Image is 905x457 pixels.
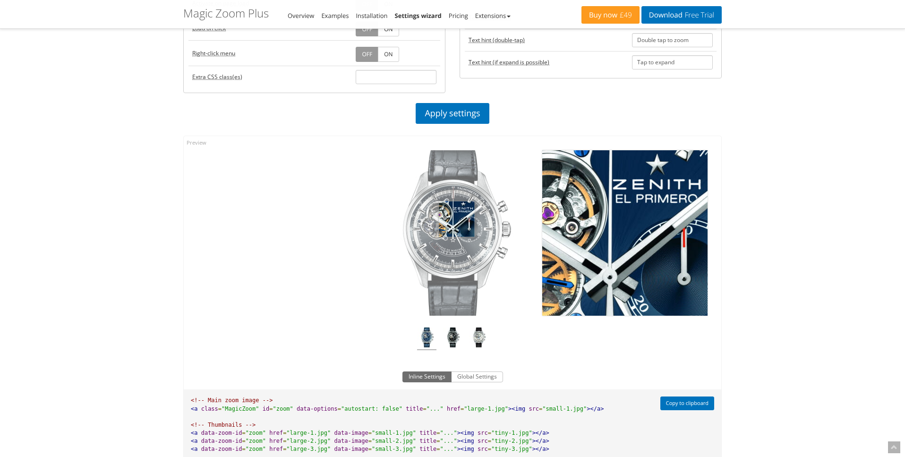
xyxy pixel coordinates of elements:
[242,438,245,444] span: =
[334,438,368,444] span: data-image
[341,405,402,412] span: "autostart: false"
[491,430,532,436] span: "tiny-1.jpg"
[419,446,436,452] span: title
[191,438,197,444] span: <a
[447,405,461,412] span: href
[641,6,722,24] a: DownloadFree Trial
[201,438,242,444] span: data-zoom-id
[617,11,632,19] span: £49
[273,405,293,412] span: "zoom"
[372,446,416,452] span: "small-3.jpg"
[242,430,245,436] span: =
[508,405,525,412] span: ><img
[419,438,436,444] span: title
[269,446,283,452] span: href
[532,446,549,452] span: ></a>
[191,397,273,404] span: <!-- Main zoom image -->
[242,446,245,452] span: =
[539,405,542,412] span: =
[183,7,269,19] h1: Magic Zoom Plus
[201,446,242,452] span: data-zoom-id
[246,438,266,444] span: "zoom"
[283,446,286,452] span: =
[436,438,440,444] span: =
[443,328,462,350] a: Black El Primero
[269,438,283,444] span: href
[461,405,464,412] span: =
[191,422,256,428] span: <!-- Thumbnails -->
[417,328,436,350] a: Blue El Primero
[263,405,269,412] span: id
[368,438,372,444] span: =
[457,438,474,444] span: ><img
[372,438,416,444] span: "small-2.jpg"
[356,47,378,61] a: OFF
[356,11,387,20] a: Installation
[449,11,468,20] a: Pricing
[427,405,444,412] span: "..."
[478,430,488,436] span: src
[288,11,314,20] a: Overview
[581,6,640,24] a: Buy now£49
[286,430,331,436] span: "large-1.jpg"
[201,430,242,436] span: data-zoom-id
[683,11,714,19] span: Free Trial
[283,438,286,444] span: =
[529,405,539,412] span: src
[440,438,457,444] span: "..."
[378,47,399,61] a: ON
[368,446,372,452] span: =
[475,11,511,20] a: Extensions
[372,430,416,436] span: "small-1.jpg"
[246,446,266,452] span: "zoom"
[440,430,457,436] span: "..."
[356,22,378,36] a: OFF
[419,430,436,436] span: title
[464,405,508,412] span: "large-1.jpg"
[478,446,488,452] span: src
[191,446,197,452] span: <a
[469,328,488,350] a: Silver El Primero
[378,22,399,36] a: ON
[436,430,440,436] span: =
[488,430,491,436] span: =
[457,446,474,452] span: ><img
[532,438,549,444] span: ></a>
[457,430,474,436] span: ><img
[269,430,283,436] span: href
[660,397,714,410] button: Copy to clipboard
[436,446,440,452] span: =
[283,430,286,436] span: =
[395,11,442,20] a: Settings wizard
[587,405,604,412] span: ></a>
[269,405,273,412] span: =
[191,405,197,412] span: <a
[478,438,488,444] span: src
[488,438,491,444] span: =
[218,405,222,412] span: =
[222,405,259,412] span: "MagicZoom"
[191,430,197,436] span: <a
[542,405,587,412] span: "small-1.jpg"
[192,73,242,81] acronym: cssClass
[338,405,341,412] span: =
[491,446,532,452] span: "tiny-3.jpg"
[491,438,532,444] span: "tiny-2.jpg"
[440,446,457,452] span: "..."
[192,49,235,57] acronym: rightClick, default: false
[286,446,331,452] span: "large-3.jpg"
[469,58,549,66] acronym: textExpandHint, default: Tap to expand
[321,11,349,20] a: Examples
[201,405,218,412] span: class
[423,405,426,412] span: =
[334,430,368,436] span: data-image
[532,430,549,436] span: ></a>
[297,405,338,412] span: data-options
[286,438,331,444] span: "large-2.jpg"
[416,103,489,124] a: Apply settings
[368,430,372,436] span: =
[406,405,423,412] span: title
[451,371,503,383] button: Global Settings
[402,371,452,383] button: Inline Settings
[334,446,368,452] span: data-image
